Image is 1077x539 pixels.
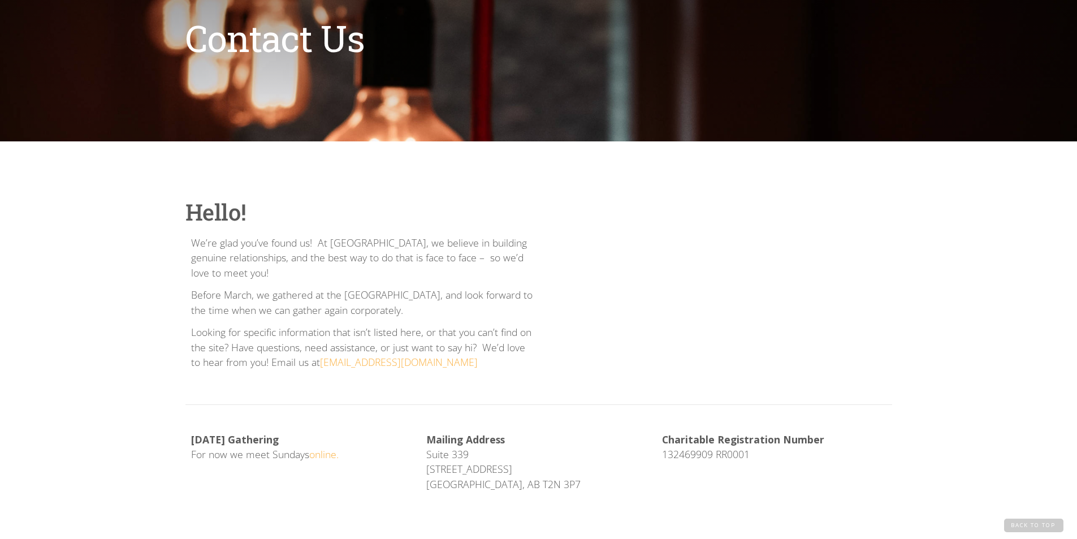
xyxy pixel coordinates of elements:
h1: Contact Us [185,15,892,61]
p: We’re glad you’ve found us! At [GEOGRAPHIC_DATA], we believe in building genuine relationships, a... [191,235,533,280]
p: Before March, we gathered at the [GEOGRAPHIC_DATA], and look forward to the time when we can gath... [191,287,533,317]
strong: Mailing Address [426,433,505,446]
a: online. [309,447,339,461]
p: 132469909 RR0001 [662,432,886,462]
h1: Hello! [185,198,892,226]
p: For now we meet Sundays [191,432,416,462]
p: Suite 339 [STREET_ADDRESS] [GEOGRAPHIC_DATA], AB T2N 3P7 [426,432,651,492]
a: Back to Top [1004,519,1064,532]
p: Looking for specific information that isn’t listed here, or that you can’t find on the site? Have... [191,325,533,369]
strong: Charitable Registration Number [662,433,824,446]
a: [EMAIL_ADDRESS][DOMAIN_NAME] [320,355,478,369]
strong: [DATE] Gathering [191,433,279,446]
